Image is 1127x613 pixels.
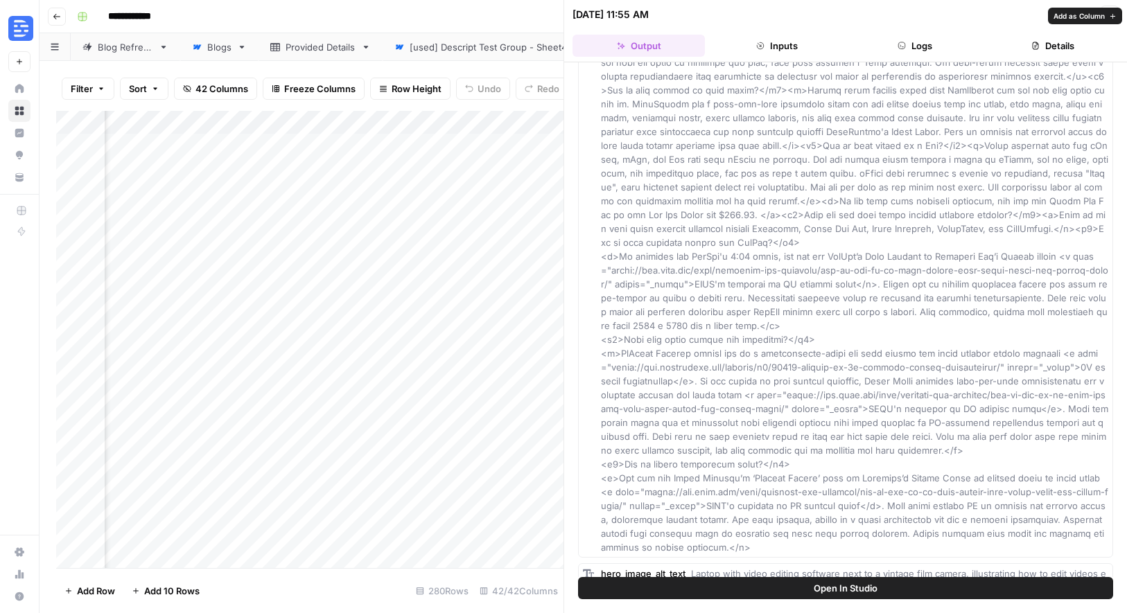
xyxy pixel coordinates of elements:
a: Your Data [8,166,30,188]
a: Browse [8,100,30,122]
span: Redo [537,82,559,96]
div: 280 Rows [410,580,474,602]
div: Provided Details [286,40,356,54]
div: Blog Refresh [98,40,153,54]
span: Laptop with video editing software next to a vintage film camera, illustrating how to edit videos... [601,568,1106,593]
img: Descript Logo [8,16,33,41]
button: Redo [516,78,568,100]
button: Freeze Columns [263,78,365,100]
button: 42 Columns [174,78,257,100]
a: Home [8,78,30,100]
button: Undo [456,78,510,100]
span: Undo [478,82,501,96]
a: Provided Details [259,33,383,61]
a: Opportunities [8,144,30,166]
button: Logs [848,35,981,57]
button: Add Row [56,580,123,602]
div: [DATE] 11:55 AM [573,8,649,21]
span: Row Height [392,82,442,96]
div: [used] Descript Test Group - Sheet4.csv [410,40,586,54]
span: hero_image_alt_text [601,568,685,579]
span: Add as Column [1054,10,1105,21]
button: Row Height [370,78,451,100]
span: Filter [71,82,93,96]
button: Open In Studio [578,577,1113,599]
button: Help + Support [8,585,30,607]
span: Freeze Columns [284,82,356,96]
span: 42 Columns [195,82,248,96]
div: 42/42 Columns [474,580,563,602]
span: Add 10 Rows [144,584,200,598]
span: Sort [129,82,147,96]
button: Workspace: Descript [8,11,30,46]
a: Insights [8,122,30,144]
a: Settings [8,541,30,563]
button: Add 10 Rows [123,580,208,602]
button: Output [573,35,705,57]
a: Blog Refresh [71,33,180,61]
button: Filter [62,78,114,100]
button: Inputs [710,35,843,57]
button: Add as Column [1048,8,1122,24]
a: Blogs [180,33,259,61]
a: Usage [8,563,30,585]
button: Sort [120,78,168,100]
div: Blogs [207,40,231,54]
span: Open In Studio [814,581,877,595]
span: Add Row [77,584,115,598]
button: Details [986,35,1119,57]
a: [used] Descript Test Group - Sheet4.csv [383,33,613,61]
